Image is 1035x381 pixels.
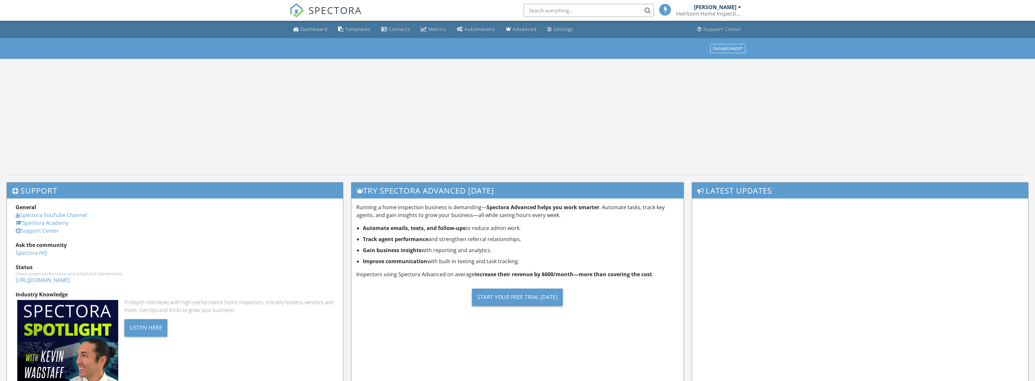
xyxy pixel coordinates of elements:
[503,23,539,35] a: Advanced
[16,249,47,256] a: Spectora HQ
[694,23,744,35] a: Support Center
[291,23,330,35] a: Dashboard
[363,257,679,265] li: with built-in texting and task tracking.
[363,235,679,243] li: and strengthen referral relationships.
[389,26,410,32] div: Contacts
[16,241,334,249] div: Ask the community
[454,23,498,35] a: Automations (Basic)
[16,271,334,276] div: Check system performance and scheduled maintenance.
[487,204,599,211] strong: Spectora Advanced helps you work smarter
[378,23,413,35] a: Contacts
[710,44,745,53] button: Dashboards
[472,289,563,306] div: Start Your Free Trial [DATE]
[694,4,736,10] div: [PERSON_NAME]
[513,26,537,32] div: Advanced
[16,291,334,298] div: Industry Knowledge
[124,319,168,337] div: Listen Here
[335,23,373,35] a: Templates
[464,26,495,32] div: Automations
[124,298,334,314] div: In-depth interviews with high-performance home inspectors, industry leaders, vendors and more. Ge...
[301,26,328,32] div: Dashboard
[16,227,59,234] a: Support Center
[16,219,68,226] a: Spectora Academy
[524,4,654,17] input: Search everything...
[7,183,343,198] h3: Support
[16,263,334,271] div: Status
[308,3,362,17] span: SPECTORA
[703,26,742,32] div: Support Center
[290,9,362,22] a: SPECTORA
[475,271,652,278] strong: increase their revenue by $600/month—more than covering the cost
[429,26,447,32] div: Metrics
[356,270,679,278] p: Inspectors using Spectora Advanced on average .
[676,10,741,17] div: Heirloom Home Inspections
[16,277,70,284] a: [URL][DOMAIN_NAME]
[363,247,421,254] strong: Gain business insights
[290,3,304,18] img: The Best Home Inspection Software - Spectora
[545,23,576,35] a: Settings
[351,183,684,198] h3: Try spectora advanced [DATE]
[124,324,168,331] a: Listen Here
[363,236,428,243] strong: Track agent performance
[363,224,679,232] li: to reduce admin work.
[418,23,449,35] a: Metrics
[356,203,679,219] p: Running a home inspection business is demanding— . Automate tasks, track key agents, and gain ins...
[363,225,465,232] strong: Automate emails, texts, and follow-ups
[16,211,87,219] a: Spectora YouTube Channel
[345,26,371,32] div: Templates
[554,26,573,32] div: Settings
[363,246,679,254] li: with reporting and analytics.
[692,183,1028,198] h3: Latest Updates
[16,204,36,211] strong: General
[356,283,679,311] a: Start Your Free Trial [DATE]
[363,258,427,265] strong: Improve communication
[713,46,743,51] div: Dashboards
